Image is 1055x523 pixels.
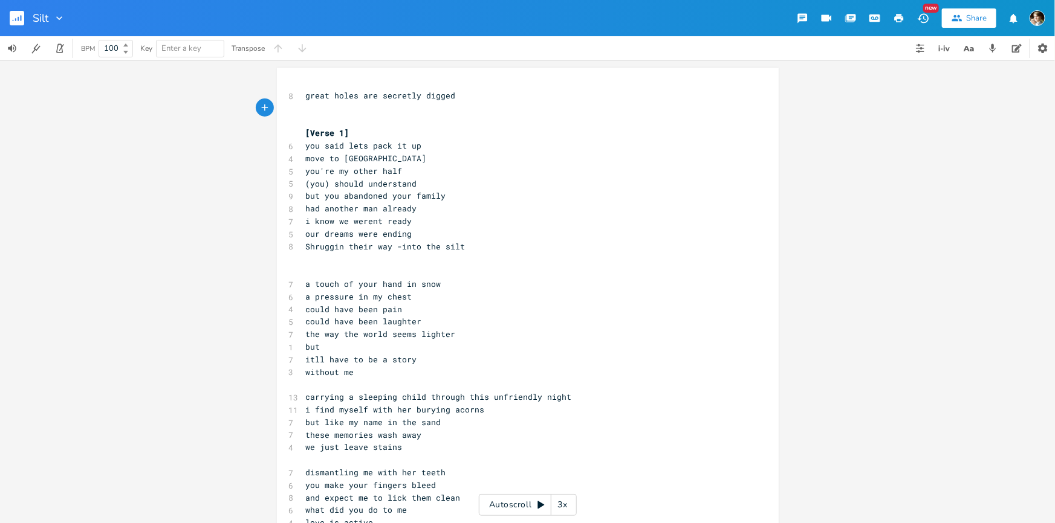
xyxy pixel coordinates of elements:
span: carrying a sleeping child through this unfriendly night [306,391,572,402]
button: New [911,7,935,29]
div: Key [140,45,152,52]
span: move to [GEOGRAPHIC_DATA] [306,153,427,164]
span: dismantling me with her teeth [306,467,446,478]
div: Transpose [232,45,265,52]
span: itll have to be a story [306,354,417,365]
span: [Verse 1] [306,127,349,138]
span: these memories wash away [306,429,422,440]
div: BPM [81,45,95,52]
span: a pressure in my chest [306,291,412,302]
span: we just leave stains [306,441,403,452]
div: Share [966,13,987,24]
span: (you) should understand [306,178,417,189]
span: what did you do to me [306,504,407,515]
span: Enter a key [161,43,201,54]
span: a touch of your hand in snow [306,278,441,289]
span: i know we werent ready [306,216,412,226]
span: Silt [33,13,48,24]
span: you said lets pack it up [306,140,422,151]
span: but [306,341,320,352]
span: our dreams were ending [306,228,412,239]
span: and expect me to lick them clean [306,492,461,503]
button: Share [942,8,996,28]
span: but like my name in the sand [306,417,441,428]
span: had another man already [306,203,417,214]
span: without me [306,367,354,377]
span: you're my other half [306,165,403,176]
div: New [923,4,939,13]
span: the way the world seems lighter [306,329,456,339]
span: could have been pain [306,304,403,315]
span: you make your fingers bleed [306,480,437,490]
img: Robert Wise [1030,10,1045,26]
span: great holes are secretly digged [306,90,456,101]
span: could have been laughter [306,316,422,327]
div: Autoscroll [479,494,577,516]
div: 3x [551,494,573,516]
span: but you abandoned your family [306,190,446,201]
span: Shruggin their way -into the silt [306,241,466,252]
span: i find myself with her burying acorns [306,404,485,415]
